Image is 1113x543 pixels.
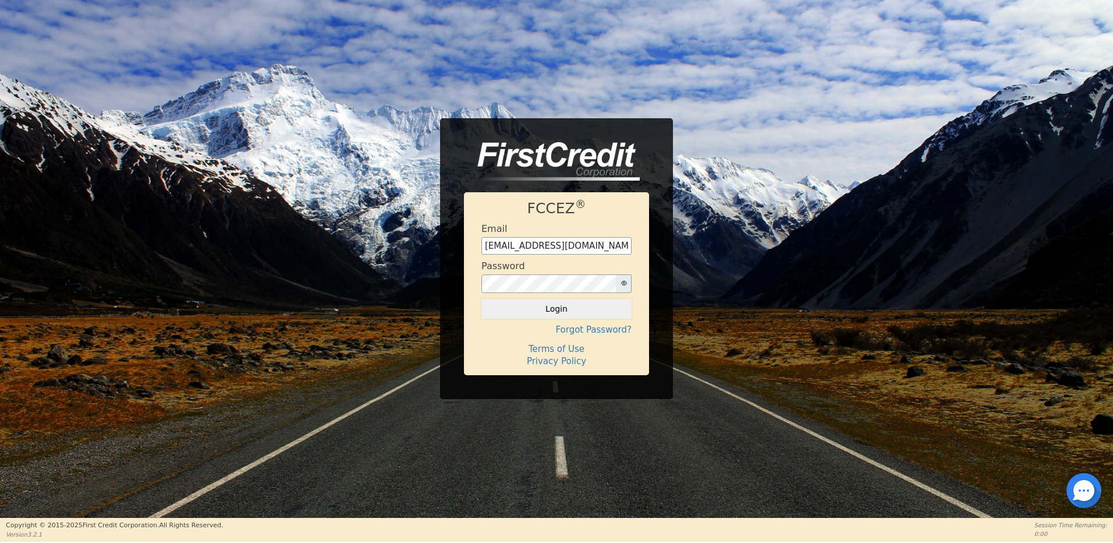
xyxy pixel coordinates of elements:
[1034,530,1107,538] p: 0:00
[481,325,632,335] h4: Forgot Password?
[481,299,632,319] button: Login
[464,142,640,181] img: logo-CMu_cnol.png
[1034,521,1107,530] p: Session Time Remaining:
[481,200,632,217] h1: FCCEZ
[6,530,223,539] p: Version 3.2.1
[575,198,586,210] sup: ®
[481,344,632,354] h4: Terms of Use
[481,274,616,293] input: password
[481,356,632,366] h4: Privacy Policy
[481,223,507,234] h4: Email
[481,260,525,271] h4: Password
[481,237,632,255] input: Enter email
[6,521,223,531] p: Copyright © 2015- 2025 First Credit Corporation.
[159,521,223,529] span: All Rights Reserved.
